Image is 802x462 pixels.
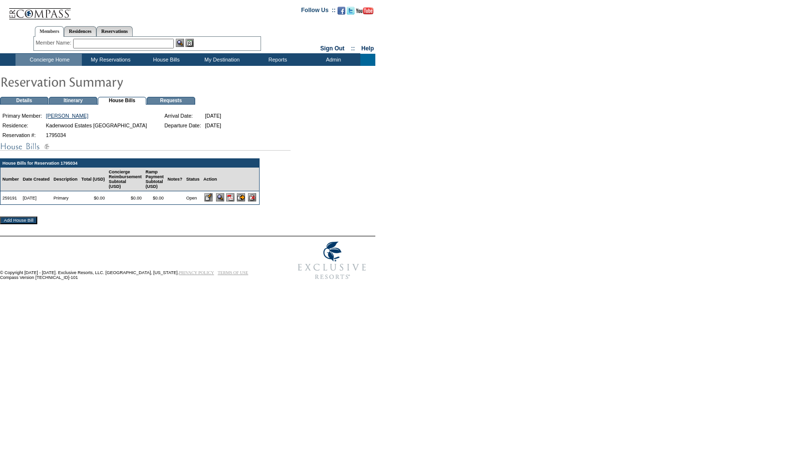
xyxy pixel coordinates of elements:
[184,191,201,204] td: Open
[52,191,80,204] td: Primary
[1,111,44,120] td: Primary Member:
[143,191,166,204] td: $0.00
[249,54,305,66] td: Reports
[1,131,44,139] td: Reservation #:
[0,191,21,204] td: 259191
[147,97,195,105] td: Requests
[45,121,149,130] td: Kadenwood Estates [GEOGRAPHIC_DATA]
[320,45,344,52] a: Sign Out
[201,168,259,191] td: Action
[184,168,201,191] td: Status
[21,168,52,191] td: Date Created
[218,270,248,275] a: TERMS OF USE
[107,168,143,191] td: Concierge Reimbursement Subtotal (USD)
[21,191,52,204] td: [DATE]
[143,168,166,191] td: Ramp Payment Subtotal (USD)
[203,111,223,120] td: [DATE]
[79,191,107,204] td: $0.00
[347,7,355,15] img: Follow us on Twitter
[107,191,143,204] td: $0.00
[185,39,194,47] img: Reservations
[45,131,149,139] td: 1795034
[52,168,80,191] td: Description
[338,10,345,15] a: Become our fan on Facebook
[138,54,193,66] td: House Bills
[166,168,185,191] td: Notes?
[1,121,44,130] td: Residence:
[179,270,214,275] a: PRIVACY POLICY
[96,26,133,36] a: Reservations
[176,39,184,47] img: View
[356,10,373,15] a: Subscribe to our YouTube Channel
[305,54,360,66] td: Admin
[226,193,234,201] img: b_pdf.gif
[79,168,107,191] td: Total (USD)
[193,54,249,66] td: My Destination
[338,7,345,15] img: Become our fan on Facebook
[0,168,21,191] td: Number
[356,7,373,15] img: Subscribe to our YouTube Channel
[203,121,223,130] td: [DATE]
[35,26,64,37] a: Members
[49,97,97,105] td: Itinerary
[361,45,374,52] a: Help
[163,111,202,120] td: Arrival Date:
[82,54,138,66] td: My Reservations
[36,39,73,47] div: Member Name:
[46,113,89,119] a: [PERSON_NAME]
[204,193,213,201] input: Edit
[64,26,96,36] a: Residences
[15,54,82,66] td: Concierge Home
[351,45,355,52] span: ::
[301,6,336,17] td: Follow Us ::
[289,236,375,285] img: Exclusive Resorts
[237,193,245,201] input: Submit for Processing
[216,193,224,201] input: View
[0,159,259,168] td: House Bills for Reservation 1795034
[248,193,256,201] input: Delete
[163,121,202,130] td: Departure Date:
[347,10,355,15] a: Follow us on Twitter
[98,97,146,105] td: House Bills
